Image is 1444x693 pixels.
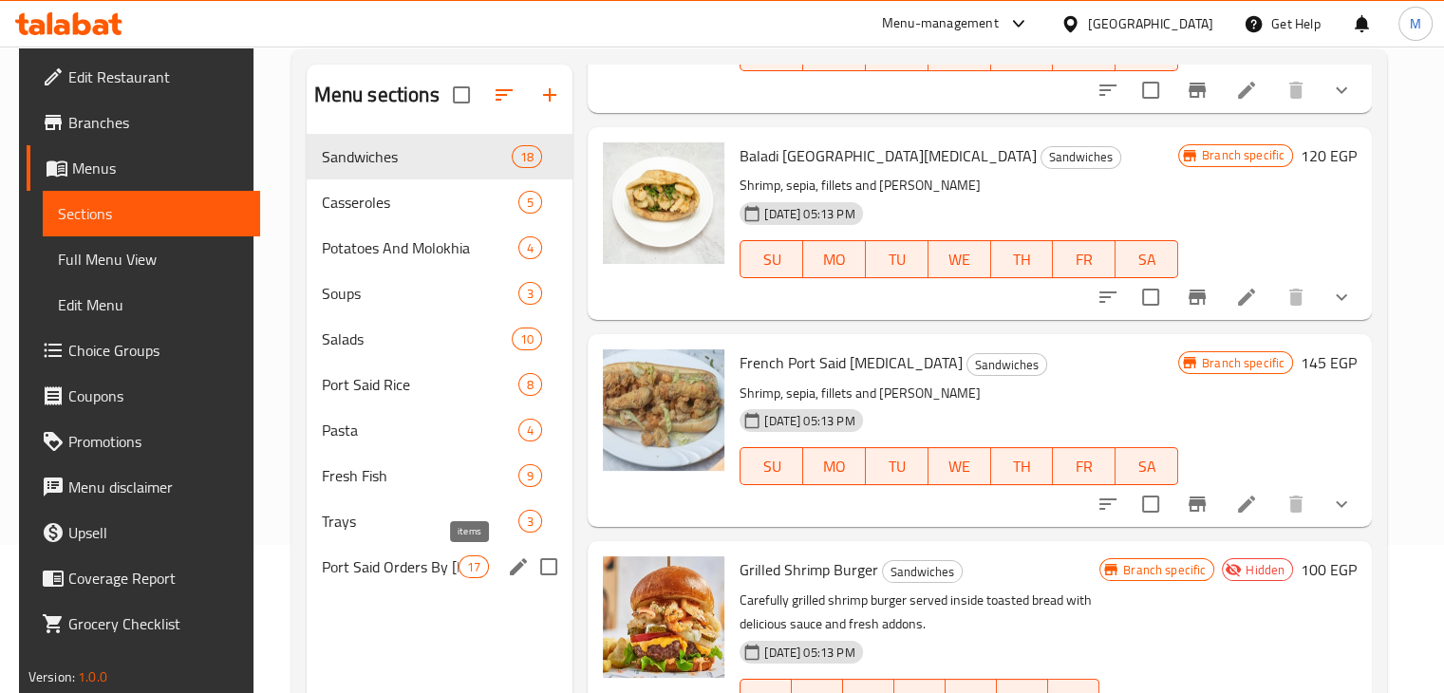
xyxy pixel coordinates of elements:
[518,464,542,487] div: items
[1041,146,1121,169] div: Sandwiches
[58,293,245,316] span: Edit Menu
[748,453,796,480] span: SU
[1085,274,1131,320] button: sort-choices
[518,510,542,533] div: items
[1116,240,1178,278] button: SA
[1319,67,1364,113] button: show more
[1123,453,1171,480] span: SA
[27,100,260,145] a: Branches
[68,521,245,544] span: Upsell
[307,453,573,498] div: Fresh Fish9
[1330,286,1353,309] svg: Show Choices
[1235,493,1258,515] a: Edit menu item
[928,240,991,278] button: WE
[519,513,541,531] span: 3
[68,384,245,407] span: Coupons
[322,510,518,533] div: Trays
[518,282,542,305] div: items
[999,38,1046,66] span: TH
[803,447,866,485] button: MO
[519,467,541,485] span: 9
[1085,67,1131,113] button: sort-choices
[519,421,541,440] span: 4
[27,54,260,100] a: Edit Restaurant
[322,328,512,350] span: Salads
[966,353,1047,376] div: Sandwiches
[936,246,984,273] span: WE
[873,246,921,273] span: TU
[1041,146,1120,168] span: Sandwiches
[322,145,512,168] div: Sandwiches
[928,447,991,485] button: WE
[518,419,542,441] div: items
[512,145,542,168] div: items
[873,453,921,480] span: TU
[1123,38,1171,66] span: SA
[68,66,245,88] span: Edit Restaurant
[68,567,245,590] span: Coverage Report
[991,447,1054,485] button: TH
[307,362,573,407] div: Port Said Rice8
[519,194,541,212] span: 5
[1174,481,1220,527] button: Branch-specific-item
[27,145,260,191] a: Menus
[1301,349,1357,376] h6: 145 EGP
[27,601,260,646] a: Grocery Checklist
[43,236,260,282] a: Full Menu View
[1194,146,1292,164] span: Branch specific
[1131,484,1171,524] span: Select to update
[1301,142,1357,169] h6: 120 EGP
[27,510,260,555] a: Upsell
[936,38,984,66] span: WE
[740,589,1099,636] p: Carefully grilled shrimp burger served inside toasted bread with delicious sauce and fresh addons.
[72,157,245,179] span: Menus
[504,553,533,581] button: edit
[68,111,245,134] span: Branches
[991,240,1054,278] button: TH
[527,72,572,118] button: Add section
[1131,277,1171,317] span: Select to update
[322,555,459,578] div: Port Said Orders By Kilo
[322,373,518,396] span: Port Said Rice
[307,498,573,544] div: Trays3
[441,75,481,115] span: Select all sections
[322,555,459,578] span: Port Said Orders By [PERSON_NAME]
[748,38,796,66] span: SU
[68,430,245,453] span: Promotions
[1194,354,1292,372] span: Branch specific
[307,316,573,362] div: Salads10
[519,239,541,257] span: 4
[43,282,260,328] a: Edit Menu
[27,328,260,373] a: Choice Groups
[1060,38,1108,66] span: FR
[27,419,260,464] a: Promotions
[68,339,245,362] span: Choice Groups
[78,665,107,689] span: 1.0.0
[307,126,573,597] nav: Menu sections
[811,453,858,480] span: MO
[757,412,862,430] span: [DATE] 05:13 PM
[322,464,518,487] div: Fresh Fish
[811,38,858,66] span: MO
[740,382,1178,405] p: Shrimp, sepia, fillets and [PERSON_NAME]
[1301,556,1357,583] h6: 100 EGP
[513,330,541,348] span: 10
[28,665,75,689] span: Version:
[519,376,541,394] span: 8
[1088,13,1213,34] div: [GEOGRAPHIC_DATA]
[518,373,542,396] div: items
[967,354,1046,376] span: Sandwiches
[518,191,542,214] div: items
[866,240,928,278] button: TU
[811,246,858,273] span: MO
[757,644,862,662] span: [DATE] 05:13 PM
[1273,67,1319,113] button: delete
[307,271,573,316] div: Soups3
[27,464,260,510] a: Menu disclaimer
[314,81,440,109] h2: Menu sections
[1116,561,1213,579] span: Branch specific
[322,282,518,305] span: Soups
[322,191,518,214] span: Casseroles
